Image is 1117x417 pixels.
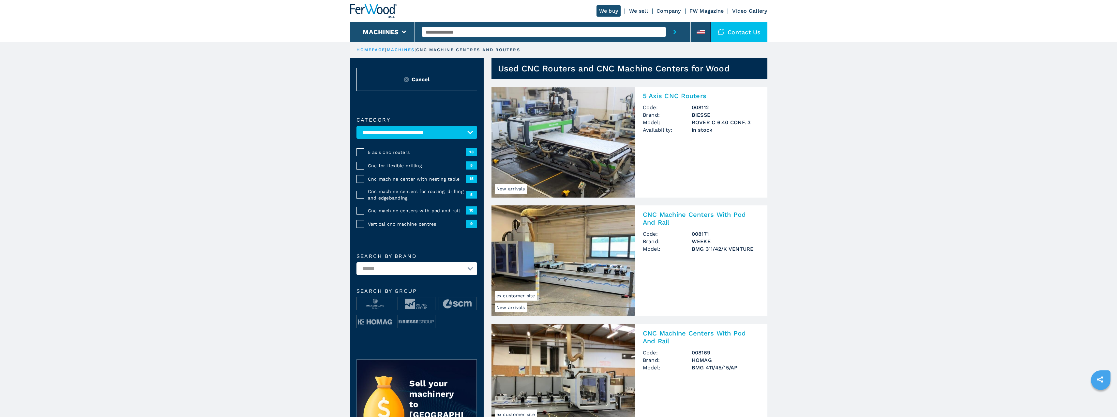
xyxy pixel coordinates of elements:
a: Video Gallery [732,8,767,14]
span: 5 [466,161,477,169]
span: Cnc machine center with nesting table [368,176,466,182]
span: 15 [466,175,477,183]
span: Brand: [643,238,692,245]
h3: BMG 411/45/15/AP [692,364,760,371]
h2: CNC Machine Centers With Pod And Rail [643,211,760,226]
span: 9 [466,220,477,228]
span: Model: [643,119,692,126]
span: Code: [643,104,692,111]
h3: BMG 311/42/K VENTURE [692,245,760,253]
span: 5 [466,191,477,199]
img: image [357,315,394,328]
h3: ROVER C 6.40 CONF. 3 [692,119,760,126]
span: in stock [692,126,760,134]
a: Company [657,8,681,14]
span: Cnc for flexible drilling [368,162,466,169]
h3: 008169 [692,349,760,356]
a: sharethis [1092,371,1108,388]
img: Contact us [718,29,724,35]
span: Cancel [412,76,430,83]
span: Cnc machine centers for routing, drilling and edgebanding. [368,188,466,201]
a: CNC Machine Centers With Pod And Rail WEEKE BMG 311/42/K VENTURENew arrivalsex customer siteCNC M... [491,205,767,316]
span: 10 [466,206,477,214]
h1: Used CNC Routers and CNC Machine Centers for Wood [498,63,730,74]
h3: 008171 [692,230,760,238]
h3: WEEKE [692,238,760,245]
span: 5 axis cnc routers [368,149,466,156]
a: FW Magazine [689,8,724,14]
button: Machines [363,28,399,36]
a: machines [387,47,415,52]
span: ex customer site [495,291,537,301]
img: image [398,297,435,310]
img: Reset [404,77,409,82]
div: Contact us [711,22,767,42]
span: Code: [643,230,692,238]
span: Search by group [356,289,477,294]
span: | [385,47,386,52]
span: Brand: [643,356,692,364]
button: submit-button [666,22,684,42]
img: 5 Axis CNC Routers BIESSE ROVER C 6.40 CONF. 3 [491,87,635,198]
img: image [357,297,394,310]
span: Cnc machine centers with pod and rail [368,207,466,214]
span: Model: [643,364,692,371]
label: Category [356,117,477,123]
a: 5 Axis CNC Routers BIESSE ROVER C 6.40 CONF. 3New arrivals5 Axis CNC RoutersCode:008112Brand:BIES... [491,87,767,198]
img: CNC Machine Centers With Pod And Rail WEEKE BMG 311/42/K VENTURE [491,205,635,316]
p: cnc machine centres and routers [416,47,520,53]
a: HOMEPAGE [356,47,385,52]
span: New arrivals [495,184,527,194]
h2: CNC Machine Centers With Pod And Rail [643,329,760,345]
span: | [415,47,416,52]
a: We sell [629,8,648,14]
button: ResetCancel [356,68,477,91]
span: 13 [466,148,477,156]
h3: 008112 [692,104,760,111]
span: Vertical cnc machine centres [368,221,466,227]
span: New arrivals [495,303,527,312]
img: image [439,297,476,310]
span: Brand: [643,111,692,119]
h3: BIESSE [692,111,760,119]
label: Search by brand [356,254,477,259]
h2: 5 Axis CNC Routers [643,92,760,100]
span: Model: [643,245,692,253]
span: Code: [643,349,692,356]
img: image [398,315,435,328]
h3: HOMAG [692,356,760,364]
img: Ferwood [350,4,397,18]
span: Availability: [643,126,692,134]
a: We buy [596,5,621,17]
